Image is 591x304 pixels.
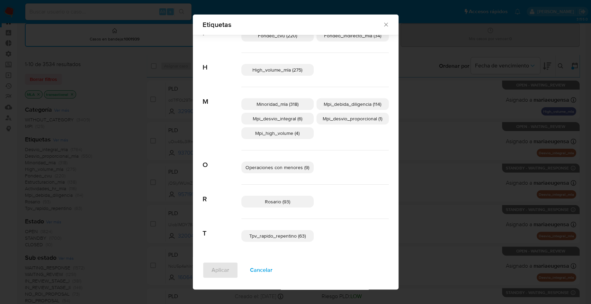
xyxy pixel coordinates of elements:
div: Fondeo_cvu (220) [241,30,314,42]
span: Cancelar [250,262,272,278]
div: Mpi_debida_diligencia (114) [316,98,389,110]
div: Minoridad_mla (318) [241,98,314,110]
span: High_volume_mla (275) [252,66,302,73]
span: Mpi_desvio_proporcional (1) [323,115,382,122]
button: Cerrar [383,21,389,27]
span: Operaciones con menores (9) [245,164,309,171]
span: Fondeo_cvu (220) [258,32,297,39]
button: Cancelar [241,262,281,278]
div: High_volume_mla (275) [241,64,314,76]
div: Mpi_desvio_proporcional (1) [316,113,389,125]
div: Mpi_desvio_integral (6) [241,113,314,125]
span: Minoridad_mla (318) [257,101,298,108]
span: M [203,87,241,106]
div: Fondeo_indirecto_mla (34) [316,30,389,42]
div: Operaciones con menores (9) [241,162,314,173]
span: Tpv_rapido_repentino (63) [249,232,306,239]
span: Mpi_debida_diligencia (114) [324,101,381,108]
span: Etiquetas [203,21,383,28]
div: Tpv_rapido_repentino (63) [241,230,314,242]
span: T [203,219,241,238]
span: O [203,150,241,169]
span: Rosario (93) [265,198,290,205]
div: Mpi_high_volume (4) [241,127,314,139]
span: Fondeo_indirecto_mla (34) [324,32,381,39]
span: R [203,185,241,203]
span: Mpi_high_volume (4) [255,130,299,137]
span: Mpi_desvio_integral (6) [253,115,302,122]
div: Rosario (93) [241,196,314,208]
span: H [203,53,241,72]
